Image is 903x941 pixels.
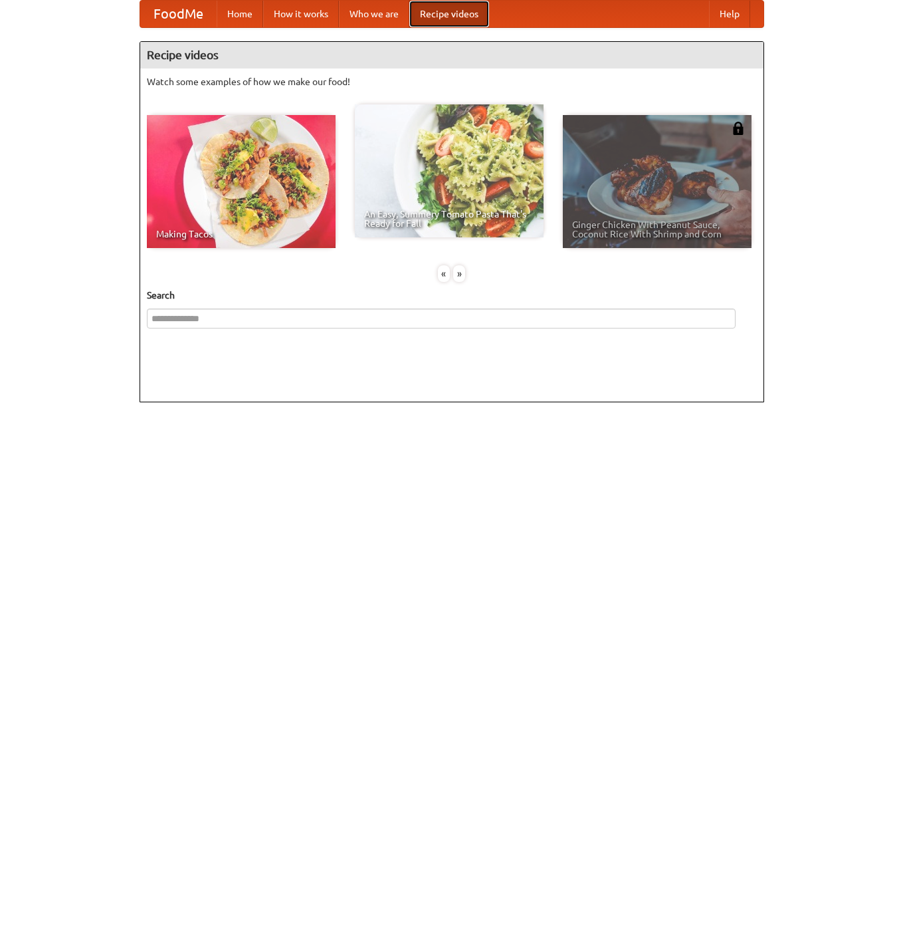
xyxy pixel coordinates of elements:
a: FoodMe [140,1,217,27]
h5: Search [147,289,757,302]
span: An Easy, Summery Tomato Pasta That's Ready for Fall [364,209,534,228]
p: Watch some examples of how we make our food! [147,75,757,88]
h4: Recipe videos [140,42,763,68]
div: » [453,265,465,282]
a: How it works [263,1,339,27]
a: Home [217,1,263,27]
a: An Easy, Summery Tomato Pasta That's Ready for Fall [355,104,544,237]
a: Help [709,1,750,27]
span: Making Tacos [156,229,326,239]
img: 483408.png [732,122,745,135]
a: Making Tacos [147,115,336,248]
a: Recipe videos [409,1,489,27]
div: « [438,265,450,282]
a: Who we are [339,1,409,27]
